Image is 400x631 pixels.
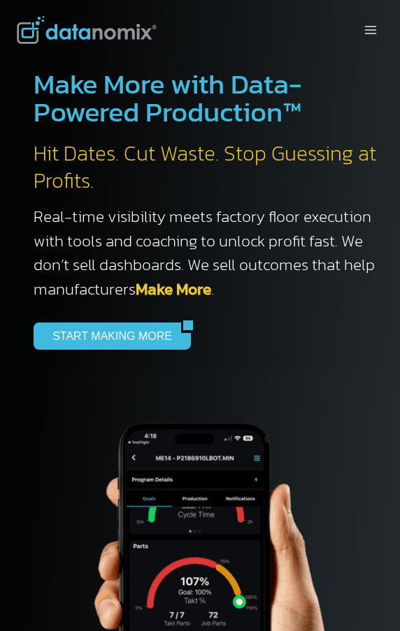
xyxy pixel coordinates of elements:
[34,140,378,194] h2: Hit Dates. Cut Waste. Stop Guessing at Profits.
[17,16,157,44] img: Datanomix
[136,277,211,301] a: Make More
[34,205,378,301] h3: Real-time visibility meets factory floor execution with tools and coaching to unlock profit fast....
[34,322,181,349] a: START MAKING MORE
[34,70,378,126] h1: Make More with Data-Powered Production™
[357,19,383,40] button: Open menu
